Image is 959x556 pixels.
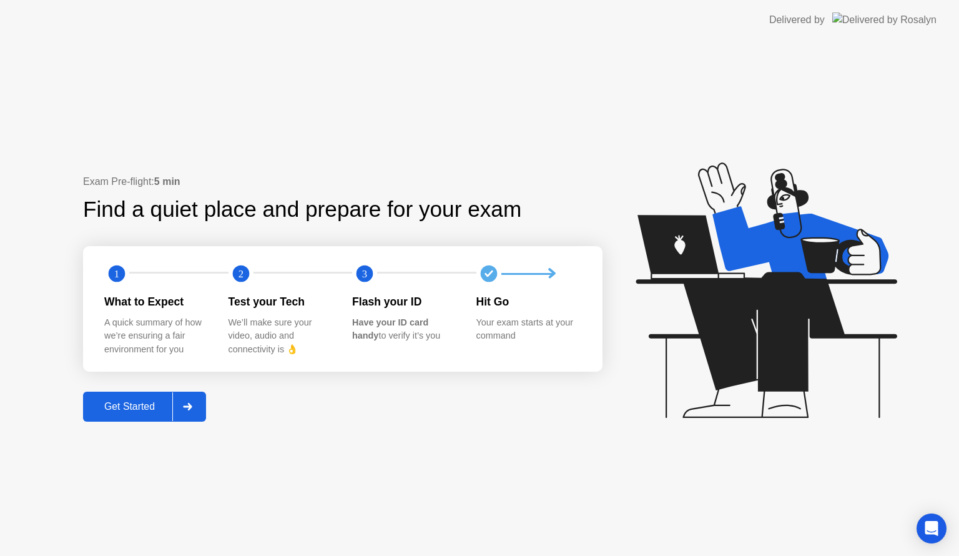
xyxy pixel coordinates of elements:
div: We’ll make sure your video, audio and connectivity is 👌 [229,316,333,357]
b: Have your ID card handy [352,317,428,341]
div: What to Expect [104,294,209,310]
div: Exam Pre-flight: [83,174,602,189]
text: 3 [362,268,367,280]
img: Delivered by Rosalyn [832,12,937,27]
div: Your exam starts at your command [476,316,581,343]
div: Get Started [87,401,172,412]
div: Delivered by [769,12,825,27]
b: 5 min [154,176,180,187]
button: Get Started [83,392,206,422]
text: 1 [114,268,119,280]
div: to verify it’s you [352,316,456,343]
text: 2 [238,268,243,280]
div: A quick summary of how we’re ensuring a fair environment for you [104,316,209,357]
div: Open Intercom Messenger [917,514,947,544]
div: Hit Go [476,294,581,310]
div: Find a quiet place and prepare for your exam [83,193,523,226]
div: Flash your ID [352,294,456,310]
div: Test your Tech [229,294,333,310]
